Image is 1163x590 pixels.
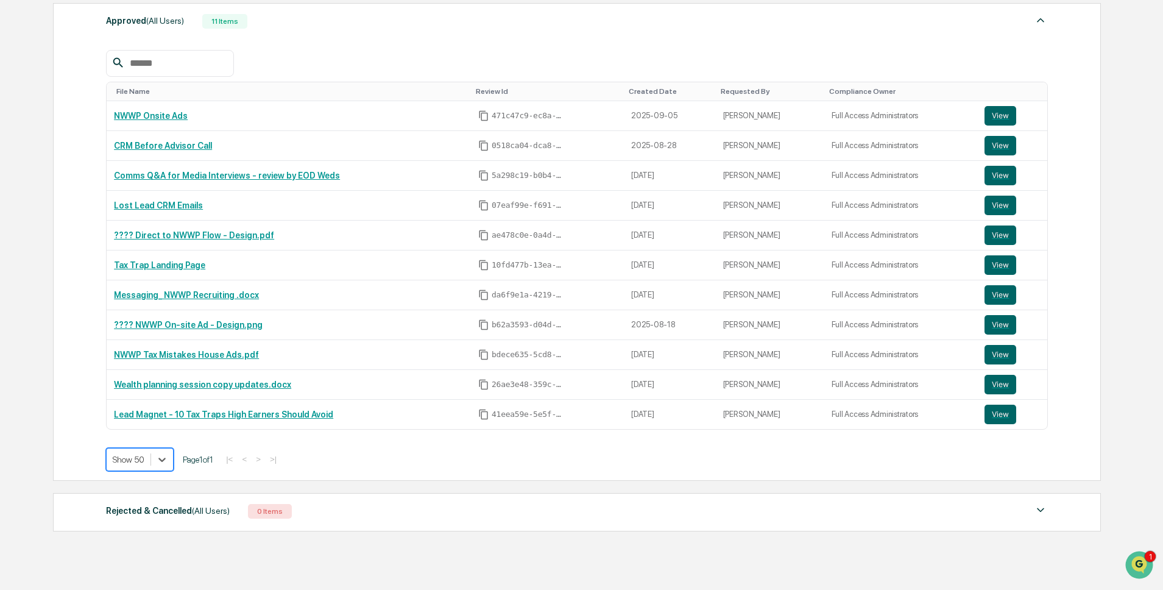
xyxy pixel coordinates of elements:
a: Comms Q&A for Media Interviews - review by EOD Weds [114,171,340,180]
div: 🗄️ [88,218,98,227]
td: [DATE] [624,370,715,400]
td: [PERSON_NAME] [716,221,824,251]
a: NWWP Onsite Ads [114,111,188,121]
a: View [984,255,1040,275]
span: Copy Id [478,200,489,211]
div: Toggle SortBy [829,87,973,96]
td: Full Access Administrators [824,340,978,370]
a: Tax Trap Landing Page [114,260,205,270]
td: Full Access Administrators [824,161,978,191]
td: Full Access Administrators [824,370,978,400]
button: View [984,255,1016,275]
span: 10fd477b-13ea-4d04-aa09-a1c76cc4f82c [492,260,565,270]
span: [PERSON_NAME] [38,166,99,176]
span: ae478c0e-0a4d-4479-b16b-62d7dbbc97dc [492,230,565,240]
span: Copy Id [478,110,489,121]
a: View [984,405,1040,424]
button: View [984,285,1016,305]
div: Approved [106,13,184,29]
td: Full Access Administrators [824,400,978,429]
td: [DATE] [624,400,715,429]
a: View [984,106,1040,126]
img: 8933085812038_c878075ebb4cc5468115_72.jpg [26,93,48,115]
button: View [984,345,1016,364]
span: Copy Id [478,349,489,360]
span: b62a3593-d04d-4d25-a366-b9637b604ba9 [492,320,565,330]
span: Preclearance [24,216,79,229]
td: [PERSON_NAME] [716,131,824,161]
div: 11 Items [202,14,247,29]
div: We're available if you need us! [55,105,168,115]
span: Attestations [101,216,151,229]
td: Full Access Administrators [824,251,978,280]
a: 🗄️Attestations [83,211,156,233]
span: Copy Id [478,230,489,241]
div: Toggle SortBy [987,87,1042,96]
span: 41eea59e-5e5f-4848-9402-d5c9ae3c02fc [492,410,565,419]
span: (All Users) [192,506,230,516]
button: See all [189,133,222,147]
div: Start new chat [55,93,200,105]
div: 0 Items [248,504,292,519]
img: caret [1033,503,1048,517]
a: Powered byPylon [86,269,147,279]
span: 07eaf99e-f691-4635-bec0-b07538373424 [492,201,565,210]
div: Toggle SortBy [721,87,819,96]
td: [DATE] [624,251,715,280]
button: < [238,454,250,464]
button: |< [222,454,236,464]
span: Data Lookup [24,240,77,252]
td: Full Access Administrators [824,191,978,221]
span: 26ae3e48-359c-401d-99d7-b9f70675ab9f [492,380,565,389]
span: da6f9e1a-4219-4e4e-b65c-239f9f1a8151 [492,290,565,300]
img: 1746055101610-c473b297-6a78-478c-a979-82029cc54cd1 [24,166,34,176]
td: 2025-08-18 [624,310,715,340]
button: View [984,106,1016,126]
a: NWWP Tax Mistakes House Ads.pdf [114,350,259,360]
a: View [984,166,1040,185]
td: Full Access Administrators [824,280,978,310]
td: 2025-08-28 [624,131,715,161]
span: • [101,166,105,176]
td: [DATE] [624,191,715,221]
span: Copy Id [478,290,489,300]
td: [PERSON_NAME] [716,101,824,131]
a: 🖐️Preclearance [7,211,83,233]
a: ???? Direct to NWWP Flow - Design.pdf [114,230,274,240]
button: >| [266,454,280,464]
div: Past conversations [12,135,82,145]
td: [PERSON_NAME] [716,280,824,310]
iframe: Open customer support [1124,550,1157,583]
button: View [984,375,1016,394]
div: 🖐️ [12,218,22,227]
a: 🔎Data Lookup [7,235,82,257]
span: Pylon [121,269,147,279]
span: 0518ca04-dca8-4ae0-a767-ef58864fa02b [492,141,565,151]
span: Copy Id [478,319,489,330]
a: Lost Lead CRM Emails [114,201,203,210]
span: Page 1 of 1 [183,455,213,464]
button: Start new chat [207,97,222,112]
td: [DATE] [624,340,715,370]
a: ???? NWWP On-site Ad - Design.png [114,320,263,330]
a: Messaging_ NWWP Recruiting .docx [114,290,259,300]
a: View [984,136,1040,155]
button: View [984,166,1016,185]
img: 1746055101610-c473b297-6a78-478c-a979-82029cc54cd1 [12,93,34,115]
div: Toggle SortBy [116,87,466,96]
span: Copy Id [478,170,489,181]
a: View [984,345,1040,364]
span: 471c47c9-ec8a-47f7-8d07-e4c1a0ceb988 [492,111,565,121]
button: > [252,454,264,464]
td: Full Access Administrators [824,221,978,251]
td: [PERSON_NAME] [716,340,824,370]
td: Full Access Administrators [824,131,978,161]
button: View [984,136,1016,155]
td: Full Access Administrators [824,101,978,131]
div: Rejected & Cancelled [106,503,230,519]
td: [PERSON_NAME] [716,370,824,400]
td: [DATE] [624,161,715,191]
img: Jack Rasmussen [12,154,32,174]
